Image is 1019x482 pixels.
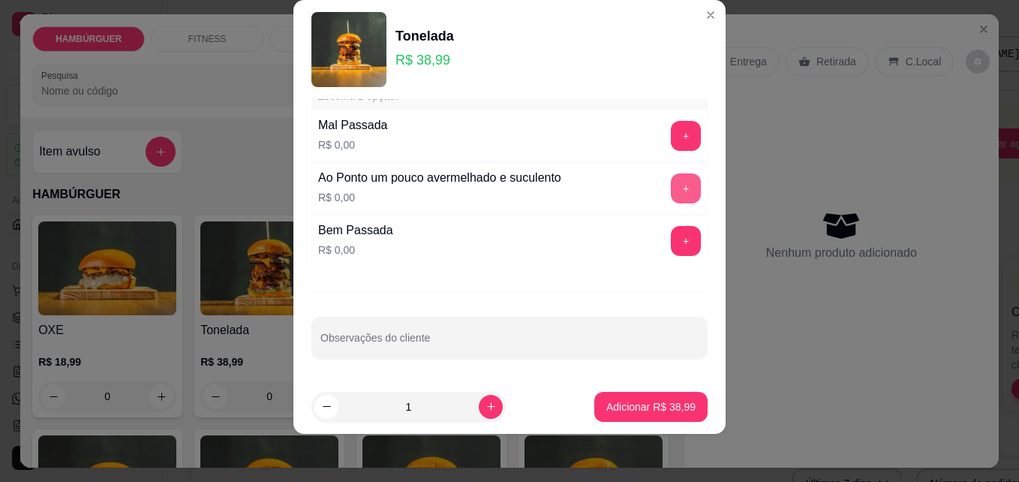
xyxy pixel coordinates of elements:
button: increase-product-quantity [479,395,503,419]
div: Mal Passada [318,116,388,134]
button: Close [699,3,723,27]
img: product-image [311,12,386,87]
div: Ao Ponto um pouco avermelhado e suculento [318,169,561,187]
p: Adicionar R$ 38,99 [606,399,696,414]
div: Bem Passada [318,221,393,239]
button: decrease-product-quantity [314,395,338,419]
button: Adicionar R$ 38,99 [594,392,708,422]
div: Tonelada [395,26,454,47]
p: R$ 0,00 [318,190,561,205]
button: add [671,173,701,203]
button: add [671,226,701,256]
input: Observações do cliente [320,336,699,351]
p: R$ 0,00 [318,137,388,152]
p: R$ 0,00 [318,243,393,258]
p: R$ 38,99 [395,50,454,71]
button: add [671,121,701,151]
